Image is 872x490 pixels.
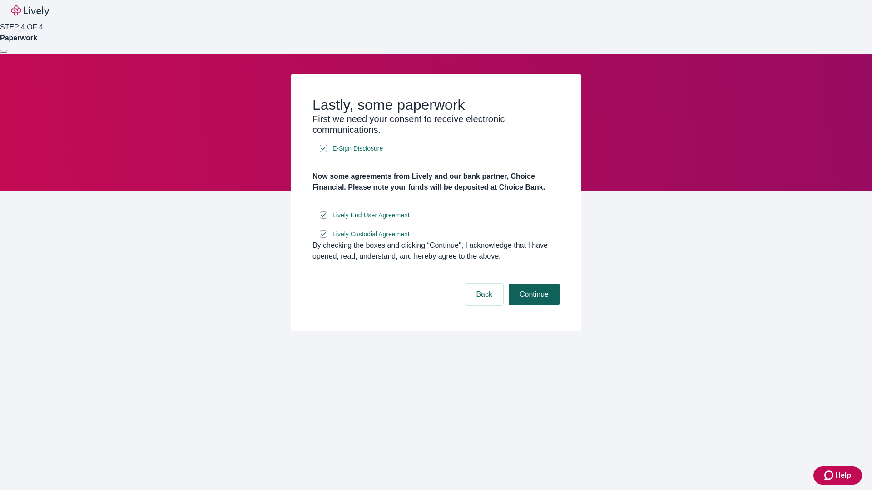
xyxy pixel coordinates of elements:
h3: First we need your consent to receive electronic communications. [312,113,560,135]
h4: Now some agreements from Lively and our bank partner, Choice Financial. Please note your funds wi... [312,171,560,193]
span: Lively Custodial Agreement [332,230,410,239]
svg: Zendesk support icon [824,470,835,481]
img: Lively [11,5,49,16]
button: Zendesk support iconHelp [813,466,862,485]
a: e-sign disclosure document [331,210,411,221]
h2: Lastly, some paperwork [312,96,560,113]
span: Help [835,470,851,481]
div: By checking the boxes and clicking “Continue", I acknowledge that I have opened, read, understand... [312,240,560,262]
a: e-sign disclosure document [331,229,411,240]
button: Back [465,284,503,305]
span: Lively End User Agreement [332,211,410,220]
span: E-Sign Disclosure [332,144,383,153]
button: Continue [509,284,560,305]
a: e-sign disclosure document [331,143,385,154]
